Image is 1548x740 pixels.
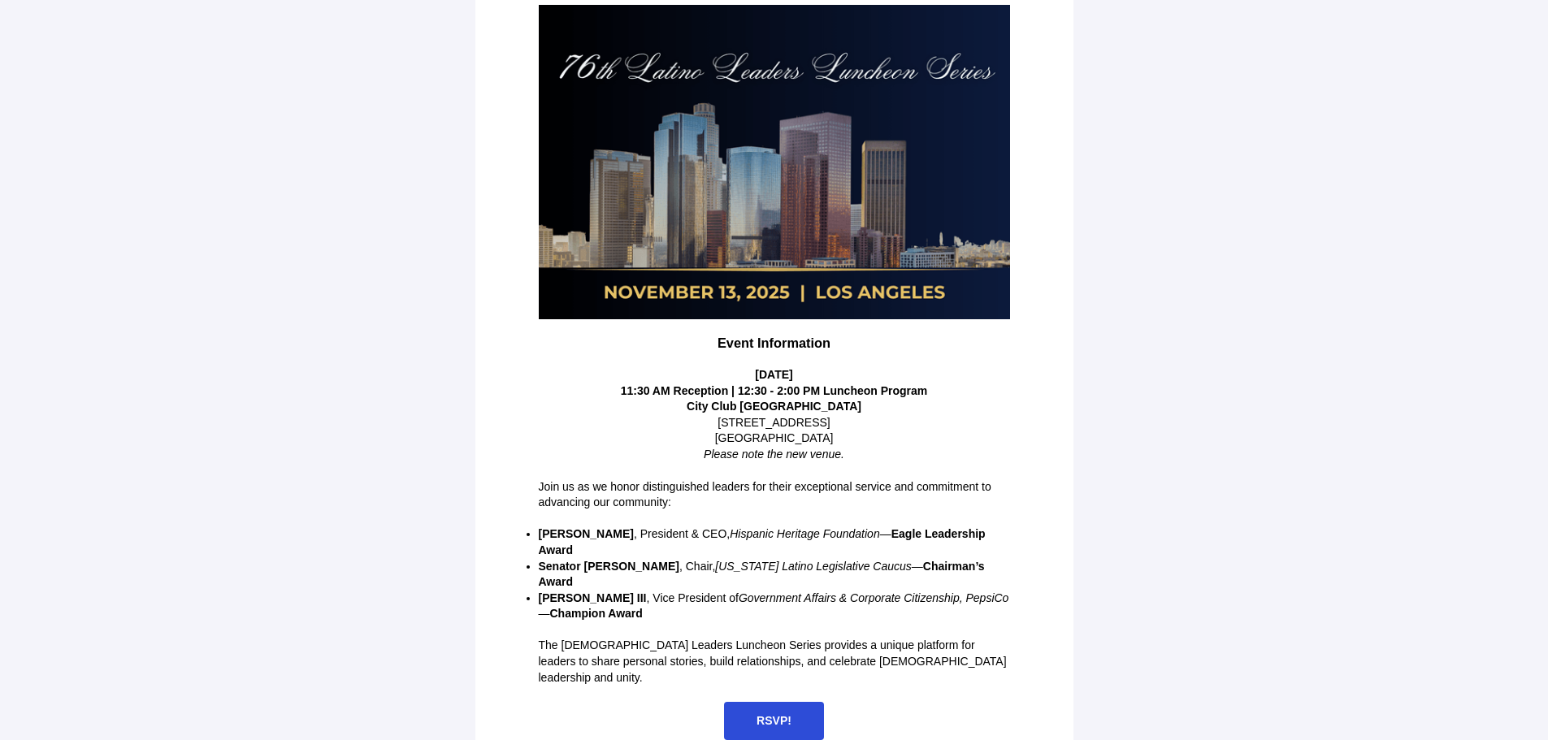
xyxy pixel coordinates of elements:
p: , President & CEO, — [539,526,1010,558]
p: The [DEMOGRAPHIC_DATA] Leaders Luncheon Series provides a unique platform for leaders to share pe... [539,638,1010,686]
strong: Champion Award [550,607,643,620]
em: Please note the new venue. [704,448,844,461]
p: Join us as we honor distinguished leaders for their exceptional service and commitment to advanci... [539,479,1010,511]
em: Hispanic Heritage Foundation [730,527,879,540]
strong: Senator [PERSON_NAME] [539,560,679,573]
em: [US_STATE] Latino Legislative Caucus [715,560,912,573]
a: RSVP! [724,702,824,740]
span: RSVP! [757,714,791,727]
strong: 11:30 AM Reception | 12:30 - 2:00 PM Luncheon Program [621,384,928,397]
strong: City Club [GEOGRAPHIC_DATA] [687,400,861,413]
strong: [PERSON_NAME] III [539,591,647,604]
strong: [DATE] [755,368,792,381]
p: , Chair, — [539,559,1010,591]
strong: [PERSON_NAME] [539,527,634,540]
em: Government Affairs & Corporate Citizenship, PepsiCo [739,591,1009,604]
p: , Vice President of — [539,591,1010,622]
strong: Event Information [718,335,830,350]
p: [STREET_ADDRESS] [GEOGRAPHIC_DATA] [539,399,1010,462]
strong: Chairman’s Award [539,560,985,589]
strong: Eagle Leadership Award [539,527,986,556]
